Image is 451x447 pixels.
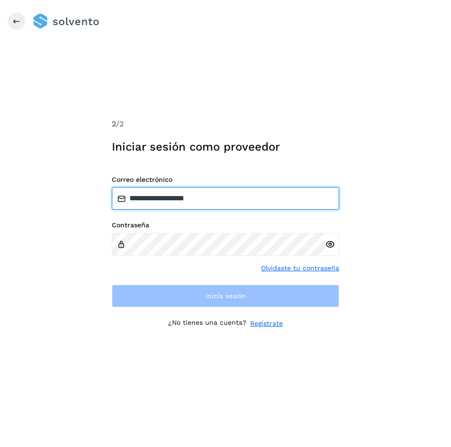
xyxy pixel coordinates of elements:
[112,118,339,130] div: /2
[168,319,246,329] p: ¿No tienes una cuenta?
[261,263,339,273] a: Olvidaste tu contraseña
[112,119,116,128] span: 2
[112,176,339,184] label: Correo electrónico
[112,140,339,154] h1: Iniciar sesión como proveedor
[250,319,283,329] a: Regístrate
[112,285,339,307] button: Inicia sesión
[206,293,246,299] span: Inicia sesión
[112,221,339,229] label: Contraseña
